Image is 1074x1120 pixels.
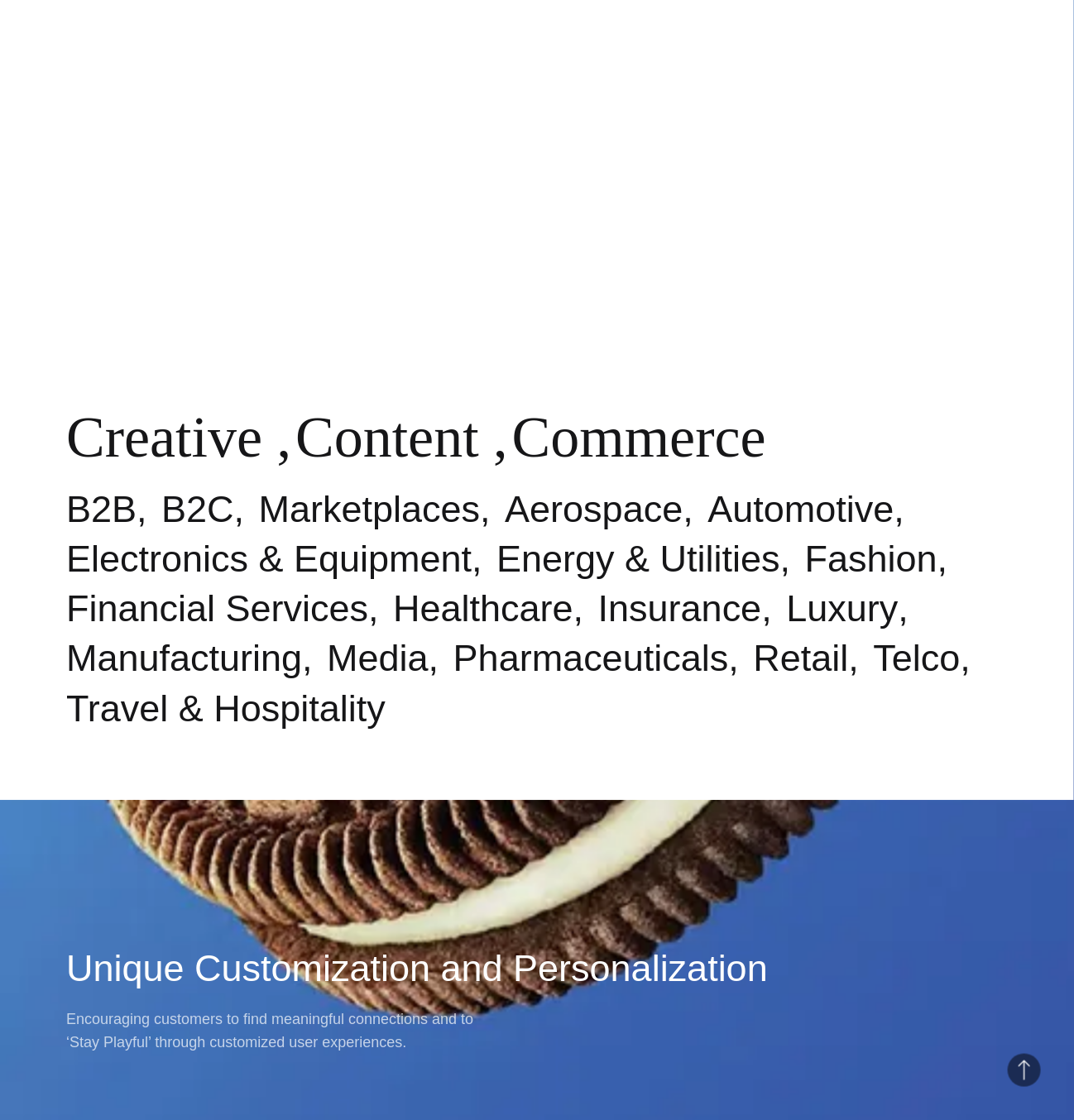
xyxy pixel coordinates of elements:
[327,637,429,679] a: Media
[66,488,137,530] a: B2B
[496,538,780,580] a: Energy & Utilities
[493,405,508,469] span: ,
[66,405,262,469] a: Creative
[874,637,961,679] a: Telco
[805,538,937,580] a: Fashion
[1008,1054,1041,1087] button: Back to Top
[161,488,234,530] a: B2C
[295,405,479,469] a: Content
[787,587,899,629] a: Luxury
[754,637,849,679] a: Retail
[453,637,729,679] a: Pharmaceuticals
[66,538,472,580] a: Electronics & Equipment
[66,687,386,730] a: Travel & Hospitality
[393,587,573,629] a: Healthcare
[66,944,1008,993] h2: Unique Customization and Personalization
[598,587,762,629] a: Insurance
[66,637,302,679] a: Manufacturing
[66,587,368,629] a: Financial Services
[277,405,292,469] span: ,
[259,488,481,530] a: Marketplaces
[512,405,766,469] a: Commerce
[707,488,894,530] a: Automotive
[505,488,683,530] a: Aerospace
[66,1008,480,1054] p: Encouraging customers to find meaningful connections and to ‘Stay Playful’ through customized use...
